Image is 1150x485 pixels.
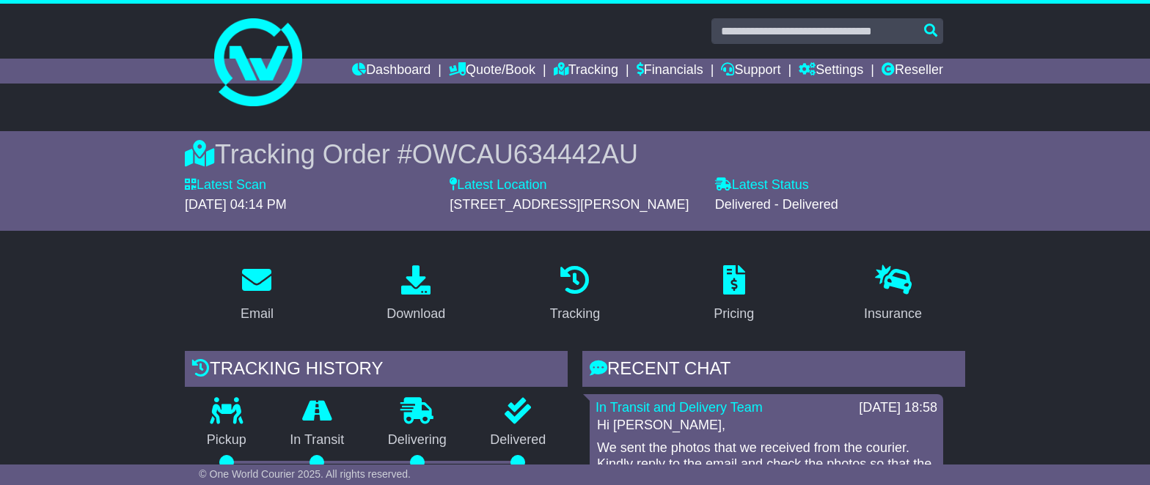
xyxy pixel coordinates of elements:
[268,432,367,448] p: In Transit
[450,197,689,212] span: [STREET_ADDRESS][PERSON_NAME]
[450,177,546,193] label: Latest Location
[199,468,411,480] span: © One World Courier 2025. All rights reserved.
[185,351,568,390] div: Tracking history
[185,138,965,170] div: Tracking Order #
[412,139,638,169] span: OWCAU634442AU
[721,59,780,84] a: Support
[541,260,609,329] a: Tracking
[637,59,703,84] a: Financials
[352,59,431,84] a: Dashboard
[377,260,455,329] a: Download
[882,59,943,84] a: Reseller
[469,432,568,448] p: Delivered
[714,304,754,324] div: Pricing
[185,177,266,193] label: Latest Scan
[185,432,268,448] p: Pickup
[597,418,936,434] p: Hi [PERSON_NAME],
[449,59,535,84] a: Quote/Book
[704,260,763,329] a: Pricing
[241,304,274,324] div: Email
[715,197,838,212] span: Delivered - Delivered
[596,400,763,415] a: In Transit and Delivery Team
[387,304,445,324] div: Download
[550,304,600,324] div: Tracking
[859,400,937,416] div: [DATE] 18:58
[582,351,965,390] div: RECENT CHAT
[715,177,809,193] label: Latest Status
[854,260,931,329] a: Insurance
[366,432,469,448] p: Delivering
[231,260,283,329] a: Email
[185,197,287,212] span: [DATE] 04:14 PM
[864,304,922,324] div: Insurance
[799,59,863,84] a: Settings
[554,59,618,84] a: Tracking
